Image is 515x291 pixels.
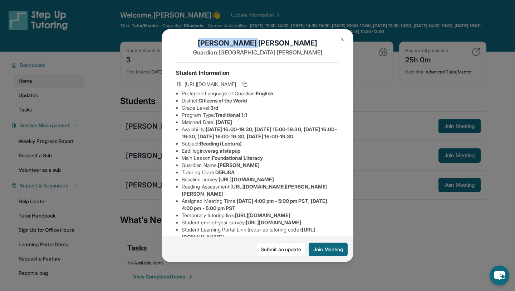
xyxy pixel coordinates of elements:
p: Guardian: [GEOGRAPHIC_DATA] [PERSON_NAME] [176,48,339,57]
h1: [PERSON_NAME] [PERSON_NAME] [176,38,339,48]
span: [DATE] 16:00-19:30, [DATE] 15:00-19:30, [DATE] 16:00-19:30, [DATE] 16:00-19:30, [DATE] 16:00-19:30 [182,126,337,139]
span: [PERSON_NAME] [218,162,260,168]
span: verag.atstepup [205,148,240,154]
span: [URL][DOMAIN_NAME] [219,176,274,182]
li: Program Type: [182,111,339,119]
span: D5RJ8A [215,169,235,175]
span: [URL][DOMAIN_NAME] [235,212,290,218]
li: Preferred Language of Guardian: [182,90,339,97]
span: English [256,90,273,96]
span: 3rd [210,105,218,111]
span: Reading (Lectura) [200,140,242,147]
button: Join Meeting [309,243,348,256]
li: Main Lesson : [182,154,339,162]
li: District: [182,97,339,104]
button: Copy link [240,80,249,89]
span: [URL][DOMAIN_NAME] [185,81,236,88]
h4: Student Information [176,68,339,77]
li: Student end-of-year survey : [182,219,339,226]
li: Subject : [182,140,339,147]
span: Citizens of the World [198,97,247,104]
li: Eedi login : [182,147,339,154]
img: Close Icon [340,37,345,43]
li: Assigned Meeting Time : [182,197,339,212]
span: [URL][DOMAIN_NAME] [246,219,301,225]
span: [DATE] [216,119,232,125]
li: Grade Level: [182,104,339,111]
li: Temporary tutoring link : [182,212,339,219]
a: Submit an update [256,243,306,256]
span: Traditional 1:1 [215,112,247,118]
li: Availability: [182,126,339,140]
li: Matched Date: [182,119,339,126]
li: Student Learning Portal Link (requires tutoring code) : [182,226,339,240]
span: [URL][DOMAIN_NAME][PERSON_NAME][PERSON_NAME] [182,183,328,197]
li: Guardian Name : [182,162,339,169]
li: Tutoring Code : [182,169,339,176]
li: Baseline survey : [182,176,339,183]
span: Foundational Literacy [212,155,263,161]
span: [DATE] 4:00 pm - 5:00 pm PST, [DATE] 4:00 pm - 5:00 pm PST [182,198,327,211]
li: Reading Assessment : [182,183,339,197]
button: chat-button [490,266,509,285]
